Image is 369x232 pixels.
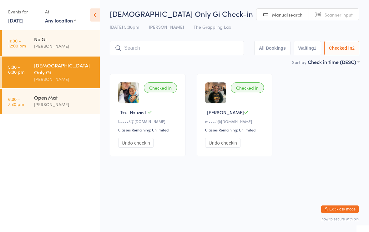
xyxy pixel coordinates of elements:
[34,62,94,76] div: [DEMOGRAPHIC_DATA] Only Gi
[34,94,94,101] div: Open Mat
[120,109,147,116] span: Tzu-Hsuan L
[205,138,240,148] button: Undo checkin
[294,41,321,56] button: Waiting1
[8,38,26,48] time: 11:00 - 12:00 pm
[292,59,306,66] label: Sort by
[8,7,39,17] div: Events for
[324,41,360,56] button: Checked in2
[8,17,23,24] a: [DATE]
[110,24,139,30] span: [DATE] 5:30pm
[205,83,226,104] img: image1721811010.png
[2,31,100,56] a: 11:00 -12:00 pmNo Gi[PERSON_NAME]
[314,46,316,51] div: 1
[321,217,359,222] button: how to secure with pin
[34,76,94,83] div: [PERSON_NAME]
[194,24,231,30] span: The Grappling Lab
[272,12,302,18] span: Manual search
[8,65,24,75] time: 5:30 - 6:30 pm
[110,41,244,56] input: Search
[149,24,184,30] span: [PERSON_NAME]
[34,43,94,50] div: [PERSON_NAME]
[8,97,24,107] time: 6:30 - 7:30 pm
[118,127,179,133] div: Classes Remaining: Unlimited
[45,7,76,17] div: At
[205,119,266,124] div: m••••1@[DOMAIN_NAME]
[352,46,355,51] div: 2
[254,41,291,56] button: All Bookings
[144,83,177,93] div: Checked in
[118,119,179,124] div: l•••••5@[DOMAIN_NAME]
[325,12,353,18] span: Scanner input
[118,83,139,104] img: image1734327639.png
[110,9,359,19] h2: [DEMOGRAPHIC_DATA] Only Gi Check-in
[45,17,76,24] div: Any location
[308,59,359,66] div: Check in time (DESC)
[34,101,94,108] div: [PERSON_NAME]
[207,109,244,116] span: [PERSON_NAME]
[321,206,359,213] button: Exit kiosk mode
[231,83,264,93] div: Checked in
[2,89,100,115] a: 6:30 -7:30 pmOpen Mat[PERSON_NAME]
[34,36,94,43] div: No Gi
[118,138,154,148] button: Undo checkin
[205,127,266,133] div: Classes Remaining: Unlimited
[2,57,100,88] a: 5:30 -6:30 pm[DEMOGRAPHIC_DATA] Only Gi[PERSON_NAME]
